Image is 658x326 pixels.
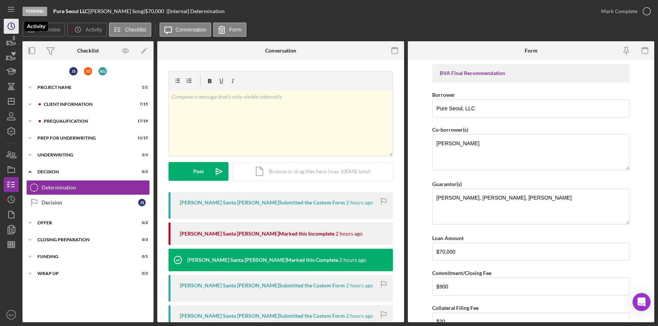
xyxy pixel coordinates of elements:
div: 11 / 15 [134,136,148,140]
button: Form [213,23,246,37]
label: Co-borrower(s) [432,126,468,133]
div: Offer [37,221,129,225]
a: Determination [26,180,150,195]
div: J S [138,199,146,206]
label: Activity [85,27,102,33]
div: Form [525,48,537,54]
div: Post [193,162,204,181]
div: 7 / 15 [134,102,148,107]
div: Conversation [265,48,296,54]
div: 0 / 1 [134,254,148,259]
button: Overview [22,23,65,37]
button: Checklist [109,23,151,37]
label: Commitment/Closing Fee [432,270,491,276]
div: | [Internal] Determination [166,8,225,14]
div: [PERSON_NAME] Santa [PERSON_NAME] Marked this Incomplete [180,231,334,237]
div: [PERSON_NAME] Santa [PERSON_NAME] Submitted the Custom Form [180,313,345,319]
button: Activity [67,23,107,37]
time: 2025-09-16 16:06 [346,313,373,319]
div: Open Intercom Messenger [633,293,651,311]
label: Checklist [125,27,146,33]
div: Decision [42,200,138,206]
label: Loan Amount [432,235,464,241]
label: Overview [39,27,60,33]
div: [PERSON_NAME] Santa [PERSON_NAME] Submitted the Custom Form [180,200,345,206]
time: 2025-09-16 16:55 [336,231,363,237]
div: Prequalification [44,119,129,123]
div: 1 / 1 [134,85,148,90]
button: Mark Complete [594,4,654,19]
div: J D [84,67,92,75]
div: 17 / 19 [134,119,148,123]
a: DecisionJS [26,195,150,210]
div: [PERSON_NAME] Santa [PERSON_NAME] Marked this Complete [187,257,338,263]
div: Underwriting [37,153,129,157]
div: Prep for Underwriting [37,136,129,140]
div: | [53,8,90,14]
time: 2025-09-16 16:09 [339,257,366,263]
div: Funding [37,254,129,259]
label: Collateral Filing Fee [432,305,479,311]
textarea: [PERSON_NAME] [432,134,630,170]
label: Conversation [176,27,207,33]
div: Project Name [37,85,129,90]
label: Guarantor(s) [432,181,462,187]
div: Checklist [77,48,99,54]
div: [PERSON_NAME] Song | [90,8,145,14]
div: 0 / 2 [134,170,148,174]
div: A G [98,67,107,75]
div: [PERSON_NAME] Santa [PERSON_NAME] Submitted the Custom Form [180,282,345,288]
div: BVA Final Recommendation [440,70,622,76]
button: BO [4,307,19,322]
label: Borrower [432,92,455,98]
div: Decision [37,170,129,174]
div: Mark Complete [601,4,637,19]
div: Wrap Up [37,271,129,276]
div: Determination [42,185,149,191]
div: Closing Preparation [37,237,129,242]
div: 2 / 3 [134,153,148,157]
div: 0 / 2 [134,271,148,276]
time: 2025-09-16 16:09 [346,282,373,288]
div: 0 / 3 [134,237,148,242]
textarea: [PERSON_NAME], [PERSON_NAME], [PERSON_NAME] [432,189,630,225]
text: BO [9,313,14,317]
div: Pending [22,7,47,16]
button: Conversation [160,23,212,37]
div: Client Information [44,102,129,107]
label: Form [229,27,242,33]
span: $70,000 [145,8,164,14]
time: 2025-09-16 16:56 [346,200,373,206]
b: Pure Seoul LLC [53,8,88,14]
div: 0 / 2 [134,221,148,225]
div: J S [69,67,78,75]
button: Post [169,162,228,181]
